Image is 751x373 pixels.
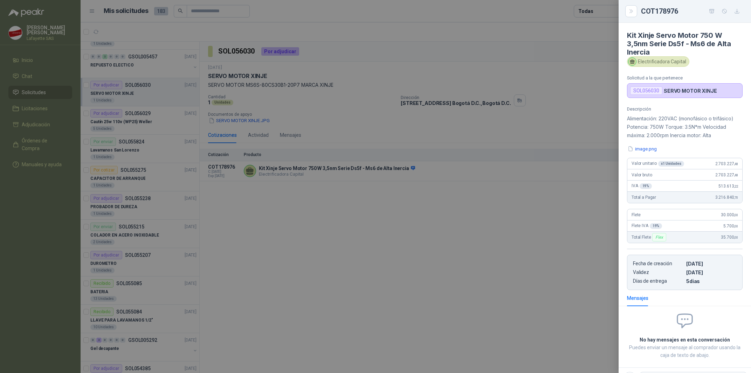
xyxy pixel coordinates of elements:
[640,183,652,189] div: 19 %
[627,31,743,56] h4: Kit Xinje Servo Motor 750 W 3,5nm Serie Ds5f - Ms6 de Alta Inercia
[686,278,737,284] p: 5 dias
[630,86,662,95] div: SOL056030
[686,269,737,275] p: [DATE]
[627,75,743,80] p: Solicitud a la que pertenece
[632,173,652,177] span: Valor bruto
[664,88,717,94] p: SERVO MOTOR XINJE
[715,173,738,177] span: 2.703.227
[627,56,689,67] div: Electrificadora Capital
[632,212,641,217] span: Flete
[721,212,738,217] span: 30.000
[632,161,684,167] span: Valor unitario
[627,344,743,359] p: Puedes enviar un mensaje al comprador usando la caja de texto de abajo.
[734,235,738,239] span: ,00
[633,261,683,267] p: Fecha de creación
[650,223,662,229] div: 19 %
[734,162,738,166] span: ,48
[627,114,743,140] p: Alimentación: 220VAC (monofásico o trifásico) Potencia: 750W Torque: 3.5N*m Velocidad máxima: 2.0...
[734,184,738,188] span: ,22
[734,213,738,217] span: ,00
[627,106,743,112] p: Descripción
[641,6,743,17] div: COT178976
[715,195,738,200] span: 3.216.840
[632,183,652,189] span: IVA
[734,196,738,199] span: ,70
[632,233,668,241] span: Total Flete
[632,195,656,200] span: Total a Pagar
[632,223,662,229] span: Flete IVA
[652,233,666,241] div: Flex
[734,173,738,177] span: ,48
[627,7,635,15] button: Close
[723,224,738,228] span: 5.700
[627,145,657,153] button: image.png
[721,235,738,240] span: 35.700
[633,269,683,275] p: Validez
[718,184,738,189] span: 513.613
[715,161,738,166] span: 2.703.227
[658,161,684,167] div: x 1 Unidades
[627,336,743,344] h2: No hay mensajes en esta conversación
[627,294,648,302] div: Mensajes
[686,261,737,267] p: [DATE]
[734,224,738,228] span: ,00
[633,278,683,284] p: Días de entrega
